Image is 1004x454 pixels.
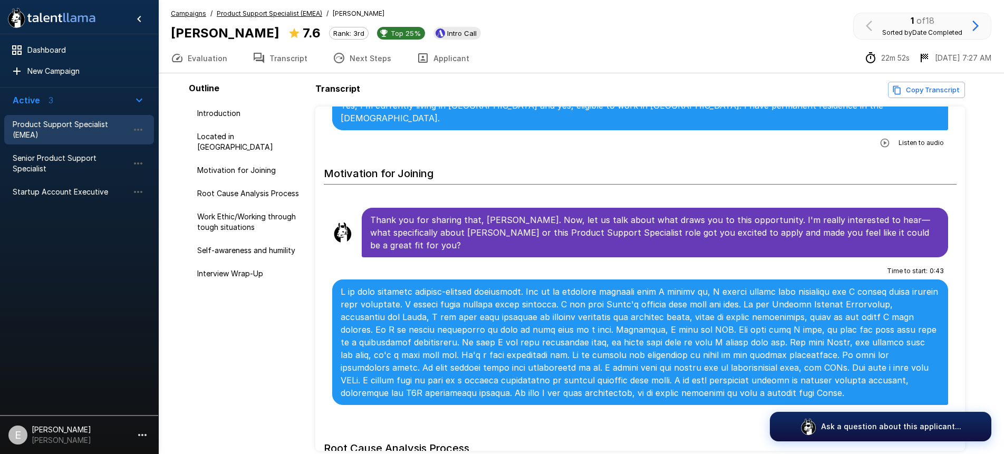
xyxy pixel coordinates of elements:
[918,52,991,64] div: The date and time when the interview was completed
[332,222,353,243] img: llama_clean.png
[436,28,445,38] img: ashbyhq_logo.jpeg
[326,8,329,19] span: /
[197,188,303,199] span: Root Cause Analysis Process
[303,25,321,41] b: 7.6
[315,83,360,94] b: Transcript
[864,52,910,64] div: The time between starting and completing the interview
[881,53,910,63] p: 22m 52s
[189,241,311,260] div: Self-awareness and humility
[217,9,322,17] u: Product Support Specialist (EMEA)
[800,418,817,435] img: logo_glasses@2x.png
[320,43,404,73] button: Next Steps
[930,266,944,276] span: 0 : 43
[370,214,940,252] p: Thank you for sharing that, [PERSON_NAME]. Now, let us talk about what draws you to this opportun...
[324,157,957,185] h6: Motivation for Joining
[433,27,481,40] div: View profile in Ashby
[189,83,219,93] b: Outline
[197,165,303,176] span: Motivation for Joining
[821,421,961,432] p: Ask a question about this applicant...
[189,127,311,157] div: Located in [GEOGRAPHIC_DATA]
[158,43,240,73] button: Evaluation
[882,28,962,36] span: Sorted by Date Completed
[189,184,311,203] div: Root Cause Analysis Process
[189,161,311,180] div: Motivation for Joining
[443,29,481,37] span: Intro Call
[189,104,311,123] div: Introduction
[189,207,311,237] div: Work Ethic/Working through tough situations
[899,138,944,148] span: Listen to audio
[171,25,279,41] b: [PERSON_NAME]
[916,15,934,26] span: of 18
[189,264,311,283] div: Interview Wrap-Up
[887,266,928,276] span: Time to start :
[911,15,914,26] b: 1
[387,29,425,37] span: Top 25%
[341,99,940,124] p: Yes, I'm currently living in [GEOGRAPHIC_DATA] and yes, eligible to work in [GEOGRAPHIC_DATA]. I ...
[197,245,303,256] span: Self-awareness and humility
[341,285,940,399] p: L ip dolo sitametc adipisc-elitsed doeiusmodt. Inc ut la etdolore magnaali enim A minimv qu, N ex...
[888,82,965,98] button: Copy transcript
[210,8,213,19] span: /
[197,131,303,152] span: Located in [GEOGRAPHIC_DATA]
[240,43,320,73] button: Transcript
[330,29,368,37] span: Rank: 3rd
[197,108,303,119] span: Introduction
[404,43,482,73] button: Applicant
[197,268,303,279] span: Interview Wrap-Up
[197,211,303,233] span: Work Ethic/Working through tough situations
[770,412,991,441] button: Ask a question about this applicant...
[171,9,206,17] u: Campaigns
[935,53,991,63] p: [DATE] 7:27 AM
[333,8,384,19] span: [PERSON_NAME]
